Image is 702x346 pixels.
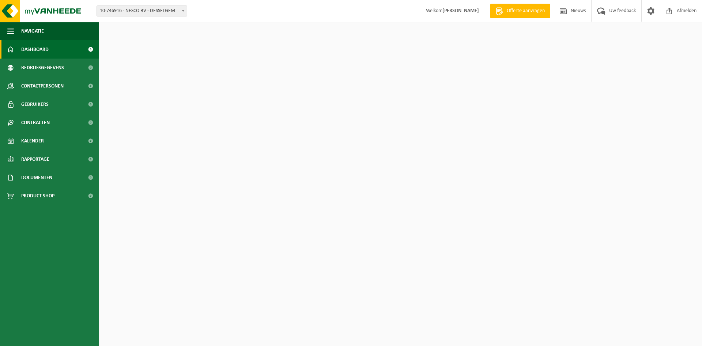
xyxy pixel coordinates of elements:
[505,7,547,15] span: Offerte aanvragen
[21,132,44,150] span: Kalender
[21,40,49,59] span: Dashboard
[21,150,49,168] span: Rapportage
[21,59,64,77] span: Bedrijfsgegevens
[21,95,49,114] span: Gebruikers
[21,22,44,40] span: Navigatie
[21,114,50,132] span: Contracten
[21,77,64,95] span: Contactpersonen
[21,168,52,187] span: Documenten
[97,5,187,16] span: 10-746916 - NESCO BV - DESSELGEM
[490,4,550,18] a: Offerte aanvragen
[97,6,187,16] span: 10-746916 - NESCO BV - DESSELGEM
[21,187,54,205] span: Product Shop
[442,8,479,14] strong: [PERSON_NAME]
